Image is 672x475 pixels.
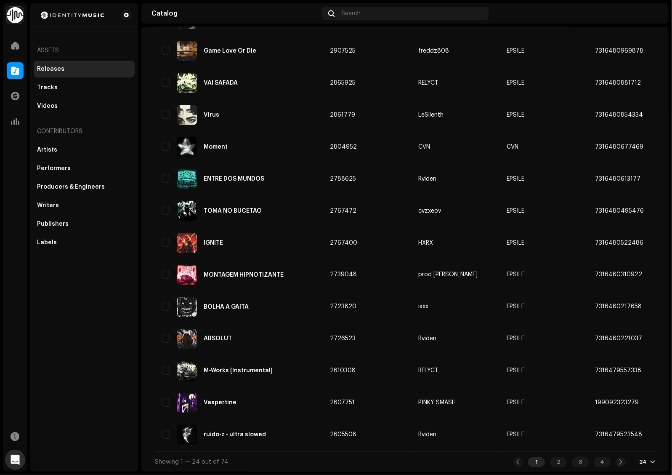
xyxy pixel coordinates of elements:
span: 2610308 [330,368,356,374]
div: Moment [204,144,228,150]
span: 7316480217658 [595,304,642,310]
span: 2607751 [330,400,355,406]
span: 2726523 [330,336,356,342]
div: Publishers [37,221,69,227]
span: 2788625 [330,176,356,182]
div: Vaspertine [204,400,236,406]
span: prod gomes [418,272,493,278]
div: Producers & Engineers [37,184,105,190]
re-m-nav-item: Labels [34,234,135,251]
span: 7316480613177 [595,176,640,182]
re-m-nav-item: Publishers [34,216,135,232]
img: d3b19499-6159-48a6-a7cd-d452822f85ba [177,393,197,413]
img: 77b47eda-a887-4728-a816-e9a288842608 [177,233,197,253]
div: ENTRE DOS MUNDOS [204,176,264,182]
div: M-Works [Instrumental] [204,368,273,374]
img: 0f74c21f-6d1c-4dbc-9196-dbddad53419e [7,7,24,24]
div: TOMA NO BUCETAO [204,208,262,214]
span: 7316480495476 [595,208,644,214]
re-a-nav-header: Assets [34,40,135,61]
span: EPSILE [507,368,524,374]
img: f21708aa-6de6-4a6e-b97a-a9ff85bb6178 [177,425,197,445]
span: EPSILE [507,176,524,182]
re-m-nav-item: Releases [34,61,135,77]
span: EPSILE [507,240,524,246]
re-m-nav-item: Performers [34,160,135,177]
span: 199092323279 [595,400,639,406]
span: 7316479557338 [595,368,641,374]
img: 126d1ae5-8cc8-44eb-bddc-a1b22e08ecd0 [177,137,197,157]
span: EPSILE [507,112,524,118]
div: ABSOLUT [204,336,232,342]
re-m-nav-item: Artists [34,141,135,158]
span: 2907525 [330,48,356,54]
div: LeSilenth [418,112,444,118]
div: Rviden [418,336,436,342]
span: Search [341,10,361,17]
span: freddz808 [418,48,493,54]
img: 7634199c-887e-4490-b6aa-987d75db7def [645,7,659,20]
div: 24 [639,459,647,466]
span: Showing 1 — 24 out of 74 [155,459,228,465]
div: Catalog [151,10,318,17]
span: isxx [418,304,493,310]
span: 2605508 [330,432,356,438]
img: 9a530bf8-d6f1-43e6-bb5b-b86e09653974 [177,361,197,381]
div: MONTAGEM HIPNOTIZANTE [204,272,284,278]
div: Performers [37,165,71,172]
span: CVN [507,144,518,150]
div: RELYCT [418,368,438,374]
div: Releases [37,66,64,72]
span: EPSILE [507,48,524,54]
span: EPSILE [507,304,524,310]
div: Labels [37,239,57,246]
div: 3 [572,457,589,467]
span: cvzxeov [418,208,493,214]
span: 2767472 [330,208,356,214]
span: RELYCT [418,368,493,374]
span: CVN [418,144,493,150]
span: 7316480881712 [595,80,641,86]
span: 2739048 [330,272,357,278]
div: cvzxeov [418,208,441,214]
div: 1 [528,457,545,467]
div: CVN [418,144,430,150]
div: Game Love Or Die [204,48,256,54]
span: 7316480677469 [595,144,643,150]
img: 125814d1-2f55-42c9-a7d4-9c168d19da4b [177,265,197,285]
div: RELYCT [418,80,438,86]
div: Rviden [418,432,436,438]
span: 2861779 [330,112,355,118]
div: HXRX [418,240,433,246]
div: Virus [204,112,219,118]
re-a-nav-header: Contributors [34,121,135,141]
img: c1969a01-d8da-4426-94f5-076de8172851 [177,297,197,317]
span: EPSILE [507,400,524,406]
re-m-nav-item: Videos [34,98,135,115]
span: 7316479523548 [595,432,642,438]
span: EPSILE [507,80,524,86]
div: IGNITE [204,240,223,246]
img: 7febebb4-bf02-42c5-82fb-3c94474ea746 [177,201,197,221]
span: 7316480969878 [595,48,643,54]
re-m-nav-item: Tracks [34,79,135,96]
span: 7316480310922 [595,272,642,278]
img: 2d8271db-5505-4223-b535-acbbe3973654 [37,10,108,20]
div: freddz808 [418,48,449,54]
div: Writers [37,202,59,209]
span: Rviden [418,432,493,438]
div: 2 [550,457,567,467]
div: Videos [37,103,58,109]
re-m-nav-item: Producers & Engineers [34,179,135,195]
div: ruído-z - ultra slowed [204,432,266,438]
span: PINKY SMASH [418,400,493,406]
div: prod [PERSON_NAME] [418,272,478,278]
re-m-nav-item: Writers [34,197,135,214]
span: 7316480854334 [595,112,643,118]
img: 3aced366-7dcd-41a8-95c9-0045cadb081f [177,73,197,93]
div: 4 [594,457,611,467]
span: EPSILE [507,272,524,278]
span: EPSILE [507,336,524,342]
span: 7316480221037 [595,336,642,342]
